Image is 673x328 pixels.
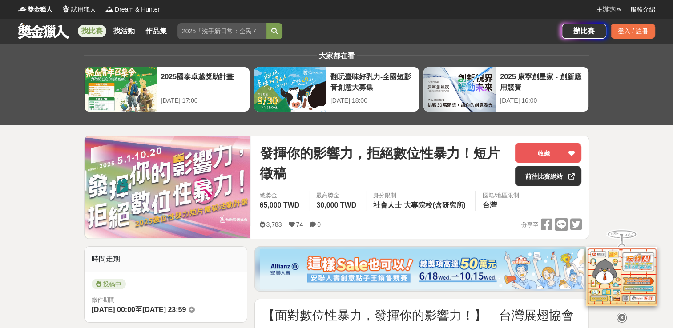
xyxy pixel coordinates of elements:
img: Logo [18,4,27,13]
span: 試用獵人 [71,5,96,14]
span: 獎金獵人 [28,5,52,14]
span: 台灣 [483,201,497,209]
span: 至 [135,306,142,313]
span: 投稿中 [92,279,126,289]
a: 服務介紹 [630,5,655,14]
div: 時間走期 [85,247,247,272]
span: Dream & Hunter [115,5,160,14]
span: 大家都在看 [317,52,357,60]
a: 2025國泰卓越獎助計畫[DATE] 17:00 [84,67,250,112]
span: 大專院校(含研究所) [404,201,466,209]
a: 作品集 [142,25,170,37]
span: 發揮你的影響力，拒絕數位性暴力！短片徵稿 [259,143,508,183]
a: 前往比賽網站 [515,166,581,186]
span: 74 [296,221,303,228]
a: Logo試用獵人 [61,5,96,14]
div: [DATE] 16:00 [500,96,584,105]
span: 65,000 TWD [259,201,299,209]
div: 登入 / 註冊 [611,24,655,39]
span: [DATE] 00:00 [92,306,135,313]
div: 2025國泰卓越獎助計畫 [161,72,245,92]
a: LogoDream & Hunter [105,5,160,14]
span: 0 [317,221,321,228]
input: 2025「洗手新日常：全民 ALL IN」洗手歌全台徵選 [177,23,266,39]
span: [DATE] 23:59 [142,306,186,313]
span: 總獎金 [259,191,302,200]
div: [DATE] 17:00 [161,96,245,105]
a: 找比賽 [78,25,106,37]
a: 找活動 [110,25,138,37]
div: [DATE] 18:00 [330,96,415,105]
img: Logo [61,4,70,13]
span: 社會人士 [373,201,402,209]
div: 身分限制 [373,191,468,200]
div: 2025 康寧創星家 - 創新應用競賽 [500,72,584,92]
div: 翻玩臺味好乳力-全國短影音創意大募集 [330,72,415,92]
span: 最高獎金 [316,191,359,200]
span: 分享至 [521,218,538,232]
img: Logo [105,4,114,13]
a: 2025 康寧創星家 - 創新應用競賽[DATE] 16:00 [423,67,589,112]
img: Cover Image [85,136,251,238]
a: 主辦專區 [596,5,621,14]
span: 3,783 [266,221,282,228]
img: dcc59076-91c0-4acb-9c6b-a1d413182f46.png [260,249,584,289]
span: 30,000 TWD [316,201,356,209]
a: Logo獎金獵人 [18,5,52,14]
div: 國籍/地區限制 [483,191,519,200]
a: 翻玩臺味好乳力-全國短影音創意大募集[DATE] 18:00 [254,67,419,112]
span: 徵件期間 [92,296,115,303]
button: 收藏 [515,143,581,163]
img: d2146d9a-e6f6-4337-9592-8cefde37ba6b.png [586,247,657,306]
a: 辦比賽 [562,24,606,39]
